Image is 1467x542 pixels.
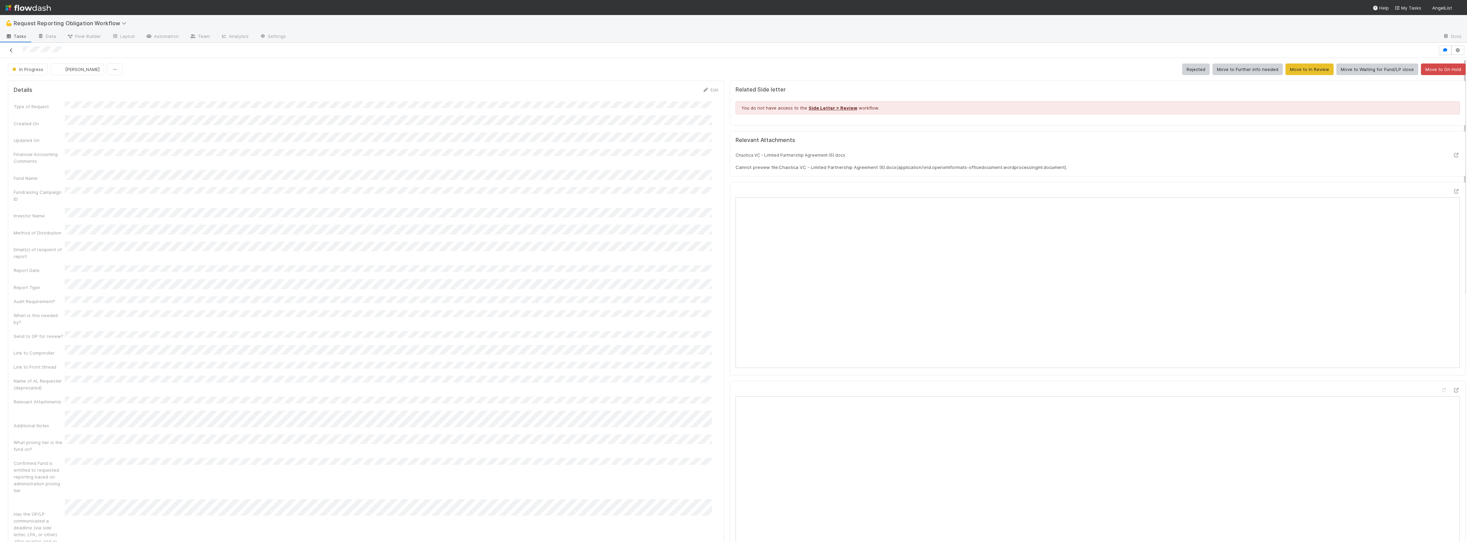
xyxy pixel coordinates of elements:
[1212,63,1283,75] button: Move to Further info needed
[14,20,130,27] span: Request Reporting Obligation Workflow
[5,33,27,40] span: Tasks
[14,212,65,219] div: Investor Name
[5,2,51,14] img: logo-inverted-e16ddd16eac7371096b0.svg
[14,422,65,429] div: Additional Notes
[14,137,65,144] div: Updated On
[14,246,65,260] div: Email(s) of recipient of report
[184,31,215,42] a: Team
[1394,5,1421,11] span: My Tasks
[702,87,718,92] a: Edit
[14,103,65,110] div: Type of Request
[1421,63,1466,75] button: Move to On Hold
[736,153,845,158] small: Chaotica VC - Limited Partnership Agreement (6).docx
[14,175,65,182] div: Fund Name
[8,63,48,75] button: In Progress
[14,229,65,236] div: Method of Distribution
[215,31,254,42] a: Analytics
[14,298,65,305] div: Audit Requirement?
[1372,4,1389,11] div: Help
[254,31,291,42] a: Settings
[14,267,65,274] div: Report Date
[14,189,65,202] div: Fundraising Campaign ID
[14,312,65,326] div: When is this needed by?
[736,164,1460,171] div: Cannot preview file: Chaotica VC - Limited Partnership Agreement (6).docx ( application/vnd.openx...
[1286,63,1334,75] button: Move to In Review
[11,67,43,72] span: In Progress
[65,67,100,72] span: [PERSON_NAME]
[736,86,1460,93] h5: Related Side letter
[1182,63,1210,75] button: Rejected
[1455,5,1462,12] img: avatar_8d06466b-a936-4205-8f52-b0cc03e2a179.png
[14,87,32,94] h5: Details
[5,20,12,26] span: 💪
[736,137,795,144] h5: Relevant Attachments
[14,460,65,494] div: Confirmed Fund is entitled to requested reporting based on administration pricing tier
[14,398,65,405] div: Relevant Attachments
[1394,4,1421,11] a: My Tasks
[56,66,63,73] img: avatar_8d06466b-a936-4205-8f52-b0cc03e2a179.png
[1432,5,1452,11] span: AngelList
[106,31,140,42] a: Layout
[1336,63,1418,75] button: Move to Waiting for Fund/LP close
[14,333,65,340] div: Send to GP for review?
[14,363,65,370] div: Link to Front thread
[14,284,65,291] div: Report Type
[14,439,65,453] div: What pricing tier is the fund on?
[809,105,857,111] a: Side Letter > Review
[61,31,106,42] a: Flow Builder
[14,350,65,356] div: Link to Comptroller
[67,33,101,40] span: Flow Builder
[14,151,65,165] div: Financial Accounting Comments
[14,120,65,127] div: Created On
[32,31,61,42] a: Data
[736,101,1460,114] div: You do not have access to the workflow.
[140,31,184,42] a: Automation
[14,377,65,391] div: Name of AL Requester (deprecated)
[50,63,104,75] button: [PERSON_NAME]
[1437,31,1467,42] a: Docs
